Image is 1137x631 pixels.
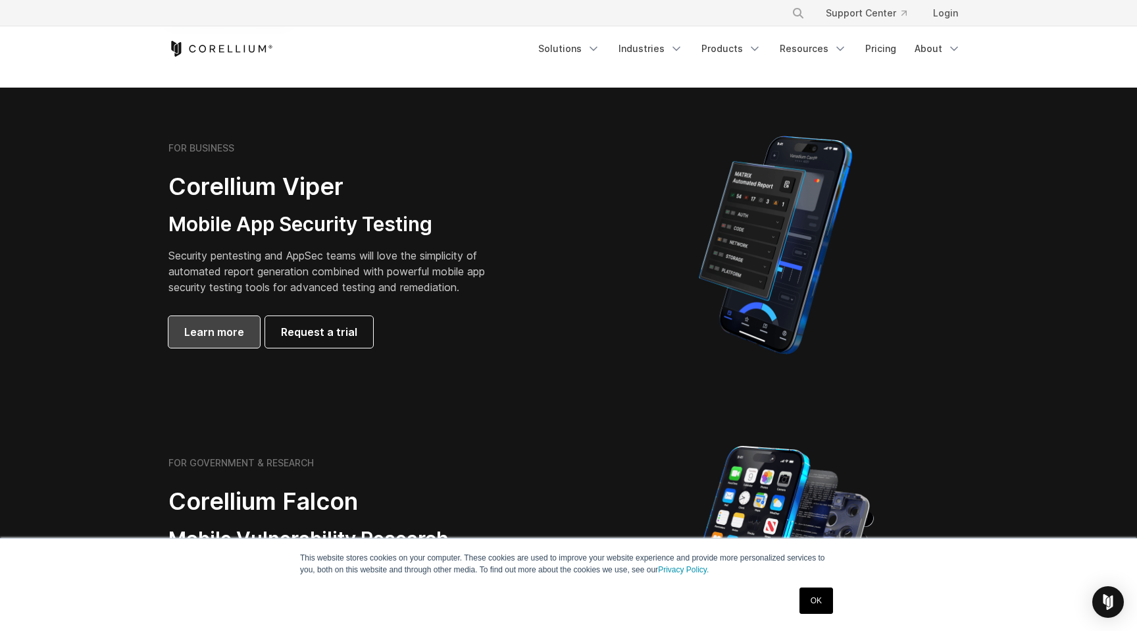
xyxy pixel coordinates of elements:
a: Privacy Policy. [658,565,709,574]
a: Products [694,37,769,61]
div: Open Intercom Messenger [1092,586,1124,618]
h6: FOR GOVERNMENT & RESEARCH [168,457,314,469]
span: Request a trial [281,324,357,340]
a: OK [799,588,833,614]
a: Login [922,1,969,25]
a: Industries [611,37,691,61]
h6: FOR BUSINESS [168,142,234,154]
span: Learn more [184,324,244,340]
a: Learn more [168,316,260,348]
button: Search [786,1,810,25]
a: Solutions [530,37,608,61]
a: Resources [772,37,855,61]
p: This website stores cookies on your computer. These cookies are used to improve your website expe... [300,552,837,576]
a: About [907,37,969,61]
h3: Mobile App Security Testing [168,212,505,237]
h2: Corellium Falcon [168,487,537,516]
div: Navigation Menu [530,37,969,61]
p: Security pentesting and AppSec teams will love the simplicity of automated report generation comb... [168,248,505,295]
a: Support Center [815,1,917,25]
a: Request a trial [265,316,373,348]
a: Corellium Home [168,41,273,57]
h3: Mobile Vulnerability Research [168,527,537,552]
div: Navigation Menu [776,1,969,25]
h2: Corellium Viper [168,172,505,202]
a: Pricing [857,37,904,61]
img: Corellium MATRIX automated report on iPhone showing app vulnerability test results across securit... [676,130,874,360]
